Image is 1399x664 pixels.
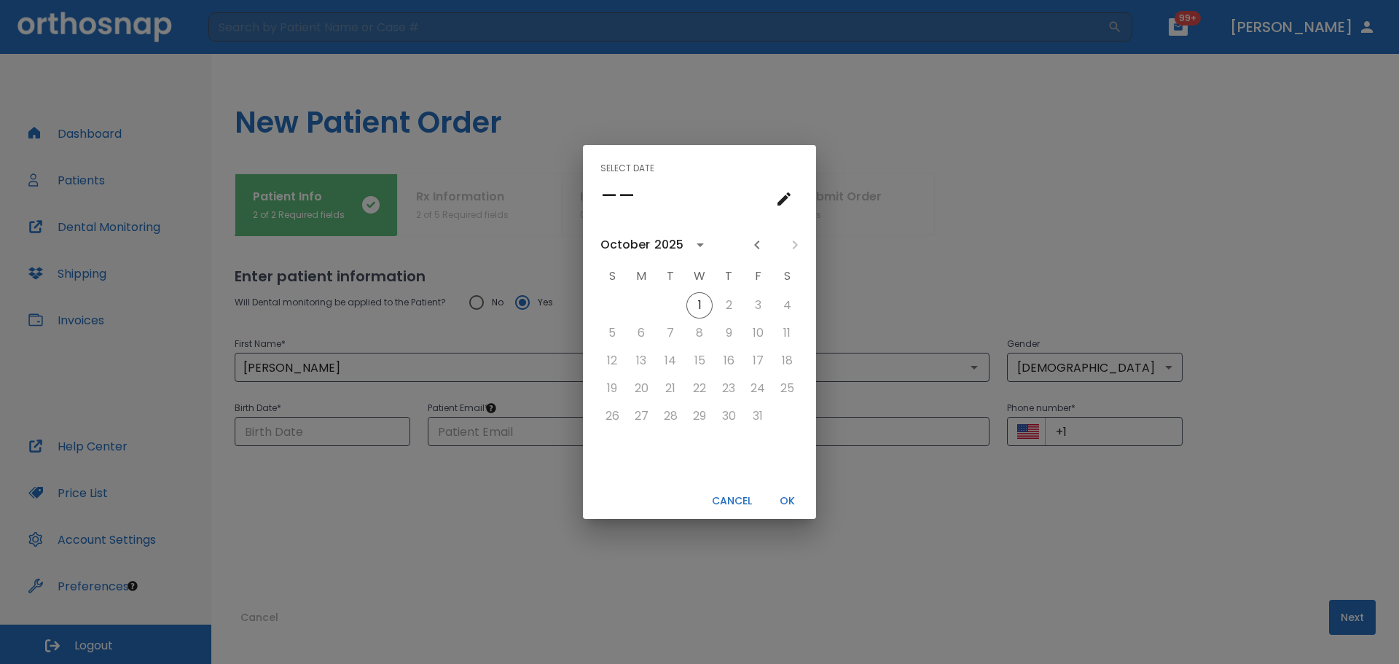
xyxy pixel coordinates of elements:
[686,262,713,291] span: W
[686,292,713,319] button: Oct 1, 2025
[688,233,713,257] button: calendar view is open, switch to year view
[628,262,654,291] span: M
[654,236,683,254] div: 2025
[600,157,654,180] span: Select date
[769,184,799,214] button: calendar view is open, go to text input view
[599,262,625,291] span: S
[600,236,650,254] div: October
[657,262,683,291] span: T
[774,262,800,291] span: S
[600,180,635,211] h4: ––
[706,489,758,513] button: Cancel
[745,233,769,257] button: Previous month
[745,262,771,291] span: F
[716,262,742,291] span: T
[764,489,810,513] button: OK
